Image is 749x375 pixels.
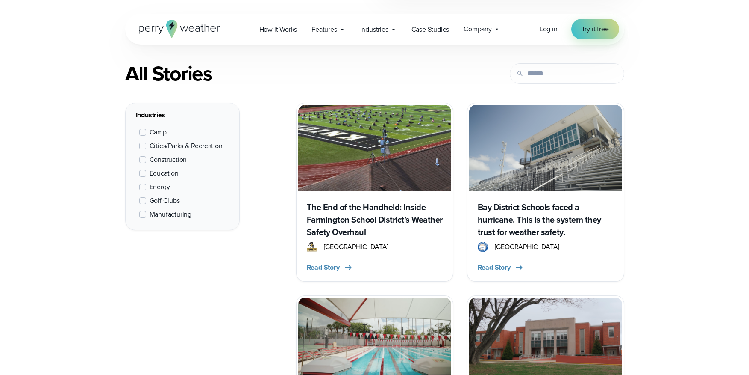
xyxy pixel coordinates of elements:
button: Read Story [478,262,524,273]
img: Perry Weather monitoring [298,105,451,191]
span: Golf Clubs [150,196,180,206]
a: Perry Weather monitoring The End of the Handheld: Inside Farmington School District’s Weather Saf... [296,103,453,282]
a: How it Works [252,21,305,38]
button: Read Story [307,262,353,273]
span: Energy [150,182,170,192]
span: [GEOGRAPHIC_DATA] [495,242,560,252]
span: Construction [150,155,187,165]
span: Camp [150,127,167,137]
span: Try it free [582,24,609,34]
div: Industries [136,110,229,120]
span: [GEOGRAPHIC_DATA] [324,242,389,252]
img: Farmington R7 [307,242,317,252]
a: Case Studies [404,21,457,38]
span: Case Studies [411,24,449,35]
a: Log in [540,24,558,34]
span: Read Story [307,262,340,273]
span: Cities/Parks & Recreation [150,141,223,151]
div: All Stories [125,62,453,86]
span: Read Story [478,262,511,273]
a: Bay District Schools faced a hurricane. This is the system they trust for weather safety. Bay Dis... [467,103,624,282]
span: Company [464,24,492,34]
a: Try it free [571,19,619,39]
span: Industries [360,24,388,35]
span: How it Works [259,24,297,35]
h3: The End of the Handheld: Inside Farmington School District’s Weather Safety Overhaul [307,201,443,238]
span: Features [311,24,337,35]
span: Manufacturing [150,209,191,220]
h3: Bay District Schools faced a hurricane. This is the system they trust for weather safety. [478,201,614,238]
img: Bay District Schools Logo [478,242,488,252]
span: Education [150,168,179,179]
